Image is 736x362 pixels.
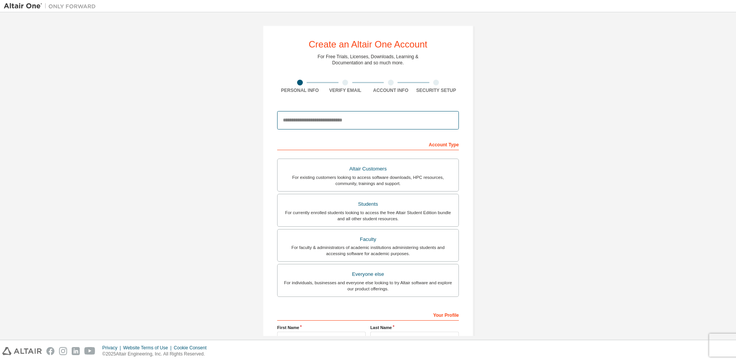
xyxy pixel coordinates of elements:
div: For faculty & administrators of academic institutions administering students and accessing softwa... [282,244,454,257]
div: Security Setup [414,87,459,93]
div: Verify Email [323,87,368,93]
div: Cookie Consent [174,345,211,351]
img: Altair One [4,2,100,10]
div: Altair Customers [282,164,454,174]
label: First Name [277,324,366,331]
div: Account Type [277,138,459,150]
div: Personal Info [277,87,323,93]
div: Faculty [282,234,454,245]
div: For Free Trials, Licenses, Downloads, Learning & Documentation and so much more. [318,54,419,66]
div: Everyone else [282,269,454,280]
img: instagram.svg [59,347,67,355]
div: Create an Altair One Account [309,40,427,49]
img: youtube.svg [84,347,95,355]
div: Your Profile [277,308,459,321]
div: Account Info [368,87,414,93]
div: Privacy [102,345,123,351]
div: For existing customers looking to access software downloads, HPC resources, community, trainings ... [282,174,454,187]
img: facebook.svg [46,347,54,355]
div: For individuals, businesses and everyone else looking to try Altair software and explore our prod... [282,280,454,292]
div: Website Terms of Use [123,345,174,351]
img: altair_logo.svg [2,347,42,355]
div: For currently enrolled students looking to access the free Altair Student Edition bundle and all ... [282,210,454,222]
label: Last Name [370,324,459,331]
p: © 2025 Altair Engineering, Inc. All Rights Reserved. [102,351,211,357]
div: Students [282,199,454,210]
img: linkedin.svg [72,347,80,355]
